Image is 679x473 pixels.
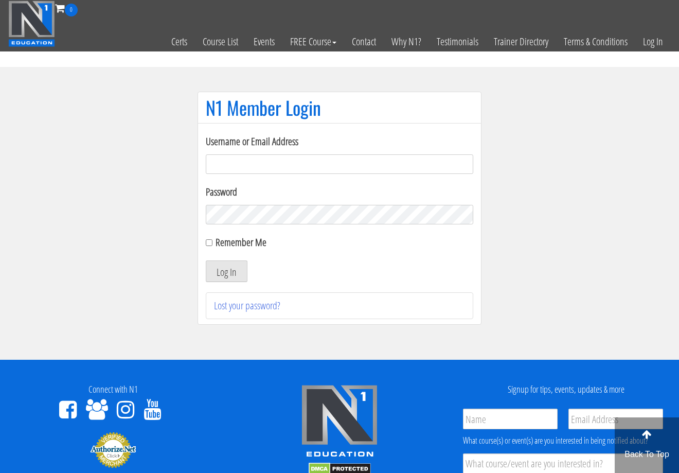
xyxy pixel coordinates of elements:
a: Log In [635,16,671,67]
input: Email Address [568,409,663,429]
p: Back To Top [615,448,679,461]
input: Name [463,409,558,429]
a: Terms & Conditions [556,16,635,67]
a: Course List [195,16,246,67]
h4: Connect with N1 [8,384,219,395]
h4: Signup for tips, events, updates & more [460,384,671,395]
div: What course(s) or event(s) are you interested in being notified about? [463,434,663,447]
a: 0 [55,1,78,15]
a: Lost your password? [214,299,280,312]
img: Authorize.Net Merchant - Click to Verify [90,431,136,468]
img: n1-education [8,1,55,47]
a: Why N1? [384,16,429,67]
label: Username or Email Address [206,134,473,149]
a: Certs [164,16,195,67]
a: Contact [344,16,384,67]
span: 0 [65,4,78,16]
a: Trainer Directory [486,16,556,67]
h1: N1 Member Login [206,97,473,118]
a: Testimonials [429,16,486,67]
img: n1-edu-logo [301,384,378,461]
label: Password [206,184,473,200]
label: Remember Me [216,235,266,249]
button: Log In [206,260,247,282]
a: FREE Course [282,16,344,67]
a: Events [246,16,282,67]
